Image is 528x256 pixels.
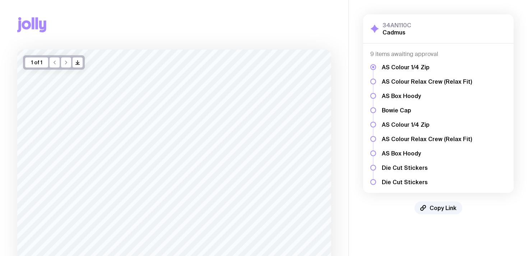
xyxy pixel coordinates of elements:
span: Copy Link [430,204,457,211]
button: />/> [73,57,83,68]
h5: Die Cut Stickers [382,164,472,171]
h5: AS Colour Relax Crew (Relax Fit) [382,78,472,85]
div: 1 of 1 [25,57,48,68]
h4: 9 items awaiting approval [370,51,506,58]
h5: AS Box Hoody [382,92,472,99]
h5: AS Box Hoody [382,150,472,157]
button: Copy Link [414,201,462,214]
g: /> /> [76,61,80,65]
h5: AS Colour 1/4 Zip [382,64,472,71]
h3: 34AN110C [383,22,411,29]
h2: Cadmus [383,29,411,36]
h5: AS Colour Relax Crew (Relax Fit) [382,135,472,143]
h5: AS Colour 1/4 Zip [382,121,472,128]
h5: Die Cut Stickers [382,178,472,186]
h5: Bowie Cap [382,107,472,114]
